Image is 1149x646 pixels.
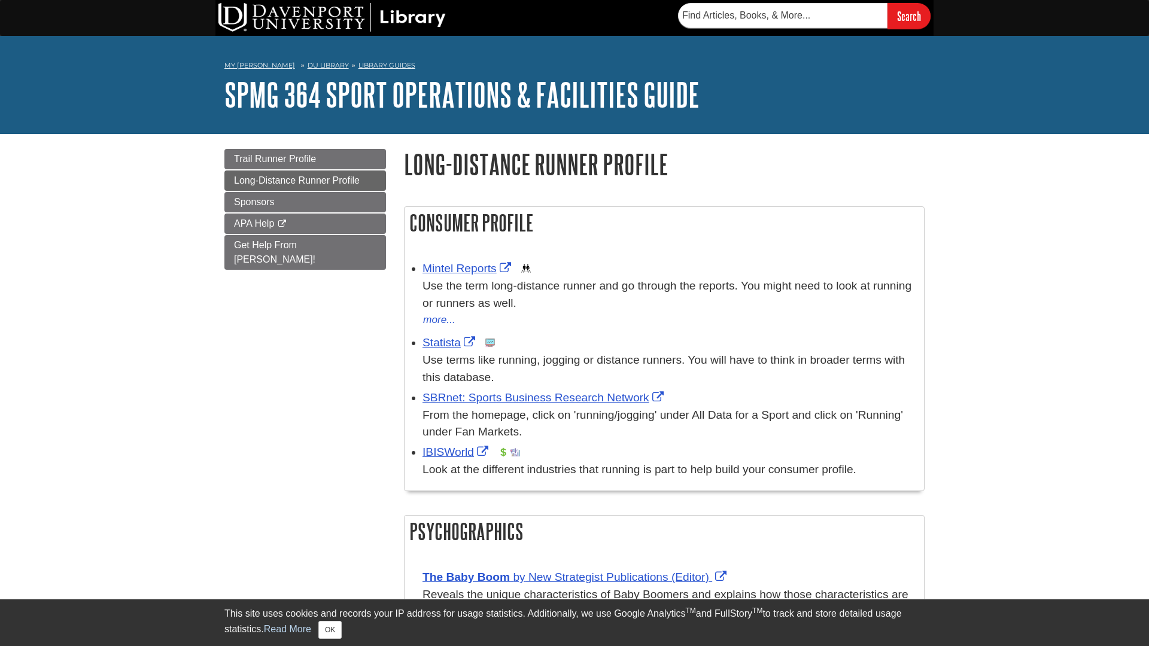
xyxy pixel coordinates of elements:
[513,571,525,583] span: by
[264,624,311,634] a: Read More
[224,149,386,270] div: Guide Page Menu
[422,278,918,312] div: Use the term long-distance runner and go through the reports. You might need to look at running o...
[422,407,918,441] div: From the homepage, click on 'running/jogging' under All Data for a Sport and click on 'Running' u...
[224,170,386,191] a: Long-Distance Runner Profile
[422,586,918,638] div: Reveals the unique characteristics of Baby Boomers and explains how those characteristics are rem...
[678,3,931,29] form: Searches DU Library's articles, books, and more
[234,154,316,164] span: Trail Runner Profile
[277,220,287,228] i: This link opens in a new window
[422,336,478,349] a: Link opens in new window
[224,192,386,212] a: Sponsors
[358,61,415,69] a: Library Guides
[422,571,510,583] span: The Baby Boom
[234,240,315,264] span: Get Help From [PERSON_NAME]!
[234,197,275,207] span: Sponsors
[422,312,456,328] button: more...
[405,516,924,547] h2: Psychographics
[318,621,342,639] button: Close
[234,175,360,185] span: Long-Distance Runner Profile
[218,3,446,32] img: DU Library
[224,57,925,77] nav: breadcrumb
[521,264,531,273] img: Demographics
[405,207,924,239] h2: Consumer Profile
[422,391,667,404] a: Link opens in new window
[510,447,520,457] img: Industry Report
[224,60,295,71] a: My [PERSON_NAME]
[752,607,762,615] sup: TM
[308,61,349,69] a: DU Library
[224,235,386,270] a: Get Help From [PERSON_NAME]!
[422,262,514,275] a: Link opens in new window
[404,149,925,179] h1: Long-Distance Runner Profile
[224,149,386,169] a: Trail Runner Profile
[528,571,709,583] span: New Strategist Publications (Editor)
[887,3,931,29] input: Search
[224,76,700,113] a: SPMG 364 Sport Operations & Facilities Guide
[422,461,918,479] div: Look at the different industries that running is part to help build your consumer profile.
[485,338,495,348] img: Statistics
[685,607,695,615] sup: TM
[422,446,491,458] a: Link opens in new window
[678,3,887,28] input: Find Articles, Books, & More...
[422,571,729,583] a: Link opens in new window
[224,607,925,639] div: This site uses cookies and records your IP address for usage statistics. Additionally, we use Goo...
[224,214,386,234] a: APA Help
[234,218,274,228] span: APA Help
[422,352,918,386] div: Use terms like running, jogging or distance runners. You will have to think in broader terms with...
[498,447,508,457] img: Financial Report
